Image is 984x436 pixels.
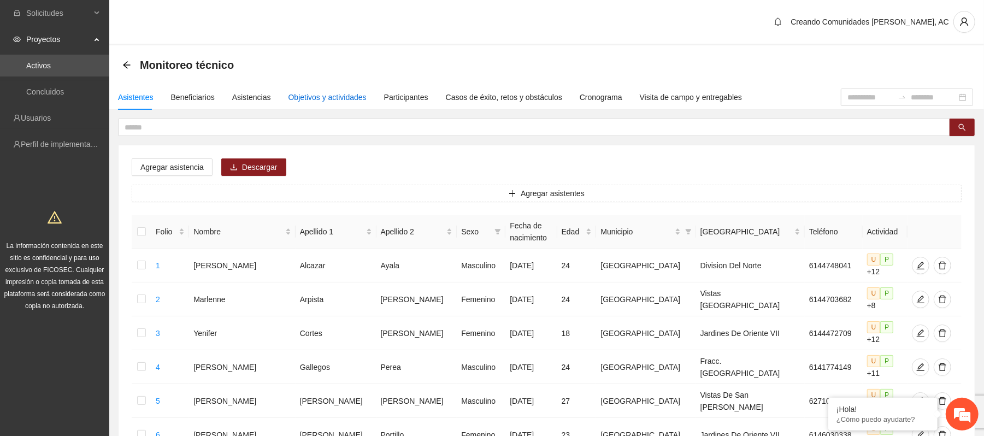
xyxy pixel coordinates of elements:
td: [PERSON_NAME] [376,384,457,418]
button: edit [912,325,929,342]
td: Perea [376,350,457,384]
div: Minimizar ventana de chat en vivo [179,5,205,32]
span: Edad [562,226,584,238]
button: edit [912,358,929,376]
span: Agregar asistentes [521,187,585,199]
span: Apellido 2 [381,226,445,238]
span: U [867,287,881,299]
td: [PERSON_NAME] [189,350,296,384]
button: bell [769,13,787,31]
span: U [867,254,881,266]
td: +12 [863,249,908,282]
button: edit [912,291,929,308]
td: 6271040434 [805,384,863,418]
th: Folio [151,215,189,249]
span: U [867,321,881,333]
td: +8 [863,282,908,316]
button: delete [934,358,951,376]
span: user [954,17,975,27]
td: [PERSON_NAME] [376,316,457,350]
td: [GEOGRAPHIC_DATA] [596,249,696,282]
span: U [867,355,881,367]
span: P [880,254,893,266]
span: edit [912,363,929,372]
td: [DATE] [505,350,557,384]
div: Visita de campo y entregables [640,91,742,103]
button: edit [912,257,929,274]
td: 6141774149 [805,350,863,384]
span: Agregar asistencia [140,161,204,173]
span: edit [912,295,929,304]
a: 1 [156,261,160,270]
span: Nombre [193,226,283,238]
span: Estamos en línea. [63,146,151,256]
td: 24 [557,249,597,282]
a: 2 [156,295,160,304]
td: [DATE] [505,282,557,316]
span: inbox [13,9,21,17]
td: Vistas [GEOGRAPHIC_DATA] [696,282,805,316]
span: Proyectos [26,28,91,50]
button: downloadDescargar [221,158,286,176]
td: Alcazar [296,249,376,282]
button: plusAgregar asistentes [132,185,962,202]
span: edit [912,329,929,338]
td: Vistas De San [PERSON_NAME] [696,384,805,418]
th: Edad [557,215,597,249]
td: +12 [863,384,908,418]
span: arrow-left [122,61,131,69]
td: Masculino [457,249,505,282]
th: Teléfono [805,215,863,249]
span: U [867,389,881,401]
a: Usuarios [21,114,51,122]
textarea: Escriba su mensaje y pulse “Intro” [5,298,208,337]
span: filter [683,223,694,240]
div: ¡Hola! [836,405,929,414]
span: to [898,93,906,102]
span: La información contenida en este sitio es confidencial y para uso exclusivo de FICOSEC. Cualquier... [4,242,105,310]
div: Asistentes [118,91,154,103]
td: [PERSON_NAME] [189,249,296,282]
span: Creando Comunidades [PERSON_NAME], AC [791,17,949,26]
td: Division Del Norte [696,249,805,282]
td: [GEOGRAPHIC_DATA] [596,282,696,316]
td: Masculino [457,350,505,384]
td: Masculino [457,384,505,418]
button: delete [934,291,951,308]
td: Jardines De Oriente VII [696,316,805,350]
button: search [950,119,975,136]
button: delete [934,392,951,410]
span: warning [48,210,62,225]
span: eye [13,36,21,43]
td: Marlenne [189,282,296,316]
td: Gallegos [296,350,376,384]
td: [GEOGRAPHIC_DATA] [596,316,696,350]
td: +11 [863,350,908,384]
a: Activos [26,61,51,70]
button: user [953,11,975,33]
span: filter [492,223,503,240]
td: 6144472709 [805,316,863,350]
span: delete [934,397,951,405]
td: Femenino [457,316,505,350]
div: Casos de éxito, retos y obstáculos [446,91,562,103]
div: Asistencias [232,91,271,103]
span: download [230,163,238,172]
div: Beneficiarios [171,91,215,103]
span: delete [934,363,951,372]
span: delete [934,261,951,270]
button: delete [934,257,951,274]
span: plus [509,190,516,198]
span: [GEOGRAPHIC_DATA] [700,226,792,238]
div: Chatee con nosotros ahora [57,56,184,70]
div: Back [122,61,131,70]
a: Concluidos [26,87,64,96]
div: Participantes [384,91,428,103]
td: [PERSON_NAME] [296,384,376,418]
span: P [880,355,893,367]
span: Monitoreo técnico [140,56,234,74]
button: edit [912,392,929,410]
span: P [880,287,893,299]
td: [DATE] [505,316,557,350]
th: Fecha de nacimiento [505,215,557,249]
